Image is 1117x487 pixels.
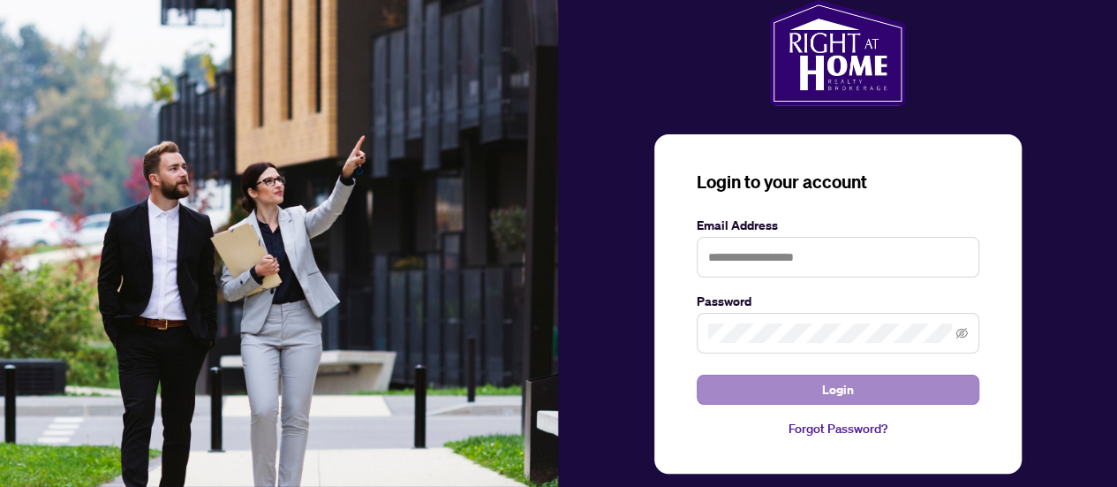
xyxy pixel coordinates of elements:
[697,419,979,438] a: Forgot Password?
[822,376,854,404] span: Login
[955,327,968,339] span: eye-invisible
[697,170,979,194] h3: Login to your account
[697,292,979,311] label: Password
[697,375,979,405] button: Login
[697,216,979,235] label: Email Address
